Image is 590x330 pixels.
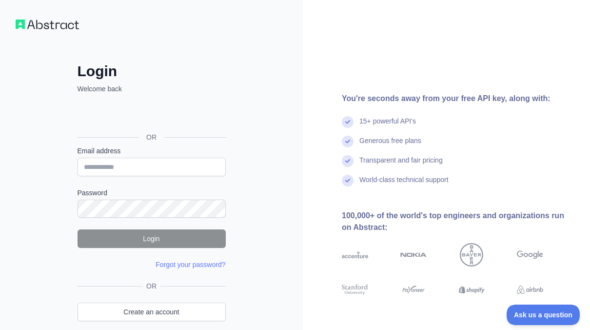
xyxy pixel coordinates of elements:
[342,136,354,147] img: check mark
[138,132,164,142] span: OR
[460,243,483,267] img: bayer
[507,305,580,325] iframe: Toggle Customer Support
[342,283,368,296] img: stanford university
[459,283,485,296] img: shopify
[78,188,226,198] label: Password
[342,210,574,233] div: 100,000+ of the world's top engineers and organizations run on Abstract:
[342,116,354,128] img: check mark
[517,243,543,267] img: google
[142,281,160,291] span: OR
[359,136,421,155] div: Generous free plans
[73,104,229,126] iframe: Sign in with Google Button
[78,84,226,94] p: Welcome back
[359,155,443,175] div: Transparent and fair pricing
[16,20,79,29] img: Workflow
[78,146,226,156] label: Email address
[78,229,226,248] button: Login
[342,93,574,104] div: You're seconds away from your free API key, along with:
[517,283,543,296] img: airbnb
[78,303,226,321] a: Create an account
[400,243,427,267] img: nokia
[400,283,427,296] img: payoneer
[342,243,368,267] img: accenture
[156,261,225,268] a: Forgot your password?
[342,175,354,186] img: check mark
[359,116,416,136] div: 15+ powerful API's
[359,175,449,194] div: World-class technical support
[78,62,226,80] h2: Login
[342,155,354,167] img: check mark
